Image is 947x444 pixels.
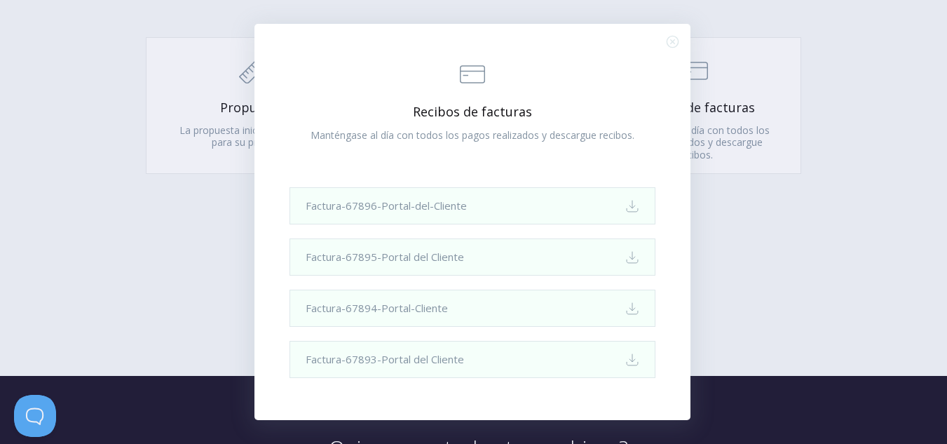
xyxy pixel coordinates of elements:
font: Factura-67895-Portal del Cliente [306,250,464,264]
font: Factura-67894-Portal-Cliente [306,301,448,315]
font: Recibos de facturas [413,103,532,120]
a: Factura-67896-Portal-del-Cliente [289,187,655,224]
a: Factura-67894-Portal-Cliente [289,290,655,327]
button: Close (Press escape to close) [667,36,679,48]
a: Factura-67895-Portal del Cliente [289,238,655,276]
font: Manténgase al día con todos los pagos realizados y descargue recibos. [311,128,634,142]
font: Factura-67893-Portal del Cliente [306,352,464,366]
font: Factura-67896-Portal-del-Cliente [306,199,467,213]
a: Factura-67893-Portal del Cliente [289,341,655,378]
